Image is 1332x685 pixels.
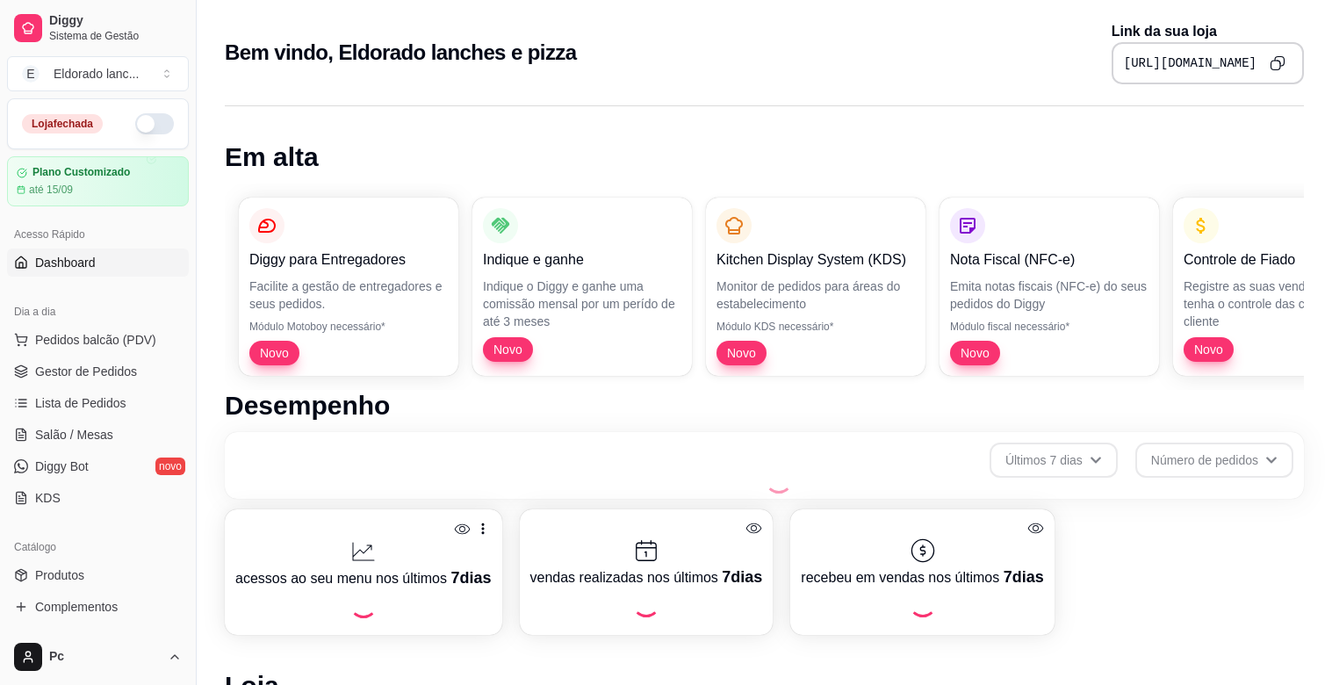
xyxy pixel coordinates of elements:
p: vendas realizadas nos últimos [530,565,763,589]
a: KDS [7,484,189,512]
span: Dashboard [35,254,96,271]
button: Diggy para EntregadoresFacilite a gestão de entregadores e seus pedidos.Módulo Motoboy necessário... [239,198,458,376]
span: Salão / Mesas [35,426,113,443]
div: Eldorado lanc ... [54,65,139,83]
span: Complementos [35,598,118,616]
div: Loading [349,590,378,618]
span: 7 dias [1004,568,1044,586]
span: 7 dias [722,568,762,586]
p: Diggy para Entregadores [249,249,448,270]
div: Acesso Rápido [7,220,189,249]
button: Indique e ganheIndique o Diggy e ganhe uma comissão mensal por um perído de até 3 mesesNovo [472,198,692,376]
a: Gestor de Pedidos [7,357,189,386]
button: Número de pedidos [1135,443,1293,478]
a: Complementos [7,593,189,621]
div: Loja fechada [22,114,103,133]
div: Dia a dia [7,298,189,326]
p: Indique e ganhe [483,249,681,270]
span: Novo [253,344,296,362]
h1: Desempenho [225,390,1304,422]
button: Copy to clipboard [1264,49,1292,77]
button: Nota Fiscal (NFC-e)Emita notas fiscais (NFC-e) do seus pedidos do DiggyMódulo fiscal necessário*Novo [940,198,1159,376]
p: Módulo KDS necessário* [716,320,915,334]
p: Nota Fiscal (NFC-e) [950,249,1148,270]
span: Diggy Bot [35,458,89,475]
span: Sistema de Gestão [49,29,182,43]
span: Pc [49,649,161,665]
span: KDS [35,489,61,507]
button: Últimos 7 dias [990,443,1118,478]
div: Loading [909,589,937,617]
p: acessos ao seu menu nos últimos [235,566,492,590]
p: Emita notas fiscais (NFC-e) do seus pedidos do Diggy [950,278,1148,313]
article: Plano Customizado [32,166,130,179]
a: Plano Customizadoaté 15/09 [7,156,189,206]
span: Diggy [49,13,182,29]
p: Módulo fiscal necessário* [950,320,1148,334]
h2: Bem vindo, Eldorado lanches e pizza [225,39,576,67]
a: Produtos [7,561,189,589]
p: recebeu em vendas nos últimos [801,565,1043,589]
span: Pedidos balcão (PDV) [35,331,156,349]
a: Dashboard [7,249,189,277]
span: E [22,65,40,83]
div: Catálogo [7,533,189,561]
span: 7 dias [450,569,491,587]
a: Salão / Mesas [7,421,189,449]
p: Link da sua loja [1112,21,1304,42]
a: DiggySistema de Gestão [7,7,189,49]
article: até 15/09 [29,183,73,197]
span: Novo [954,344,997,362]
p: Monitor de pedidos para áreas do estabelecimento [716,278,915,313]
button: Pc [7,636,189,678]
a: Lista de Pedidos [7,389,189,417]
p: Módulo Motoboy necessário* [249,320,448,334]
div: Loading [765,465,793,494]
span: Produtos [35,566,84,584]
span: Gestor de Pedidos [35,363,137,380]
p: Indique o Diggy e ganhe uma comissão mensal por um perído de até 3 meses [483,278,681,330]
span: Novo [720,344,763,362]
button: Pedidos balcão (PDV) [7,326,189,354]
h1: Em alta [225,141,1304,173]
button: Alterar Status [135,113,174,134]
p: Kitchen Display System (KDS) [716,249,915,270]
p: Facilite a gestão de entregadores e seus pedidos. [249,278,448,313]
button: Kitchen Display System (KDS)Monitor de pedidos para áreas do estabelecimentoMódulo KDS necessário... [706,198,925,376]
a: Diggy Botnovo [7,452,189,480]
button: Select a team [7,56,189,91]
span: Novo [1187,341,1230,358]
pre: [URL][DOMAIN_NAME] [1124,54,1256,72]
span: Lista de Pedidos [35,394,126,412]
span: Novo [486,341,529,358]
div: Loading [632,589,660,617]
